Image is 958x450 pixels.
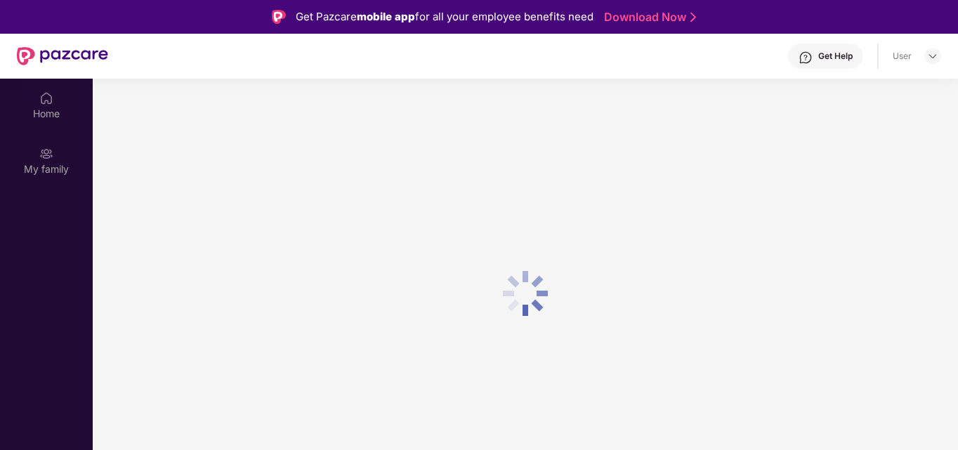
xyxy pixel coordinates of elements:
a: Download Now [604,10,692,25]
img: svg+xml;base64,PHN2ZyBpZD0iSG9tZSIgeG1sbnM9Imh0dHA6Ly93d3cudzMub3JnLzIwMDAvc3ZnIiB3aWR0aD0iMjAiIG... [39,91,53,105]
img: svg+xml;base64,PHN2ZyB3aWR0aD0iMjAiIGhlaWdodD0iMjAiIHZpZXdCb3g9IjAgMCAyMCAyMCIgZmlsbD0ibm9uZSIgeG... [39,147,53,161]
img: Stroke [690,10,696,25]
div: Get Pazcare for all your employee benefits need [296,8,593,25]
div: User [893,51,912,62]
img: Logo [272,10,286,24]
div: Get Help [818,51,853,62]
img: New Pazcare Logo [17,47,108,65]
strong: mobile app [357,10,415,23]
img: svg+xml;base64,PHN2ZyBpZD0iRHJvcGRvd24tMzJ4MzIiIHhtbG5zPSJodHRwOi8vd3d3LnczLm9yZy8yMDAwL3N2ZyIgd2... [927,51,938,62]
img: svg+xml;base64,PHN2ZyBpZD0iSGVscC0zMngzMiIgeG1sbnM9Imh0dHA6Ly93d3cudzMub3JnLzIwMDAvc3ZnIiB3aWR0aD... [799,51,813,65]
